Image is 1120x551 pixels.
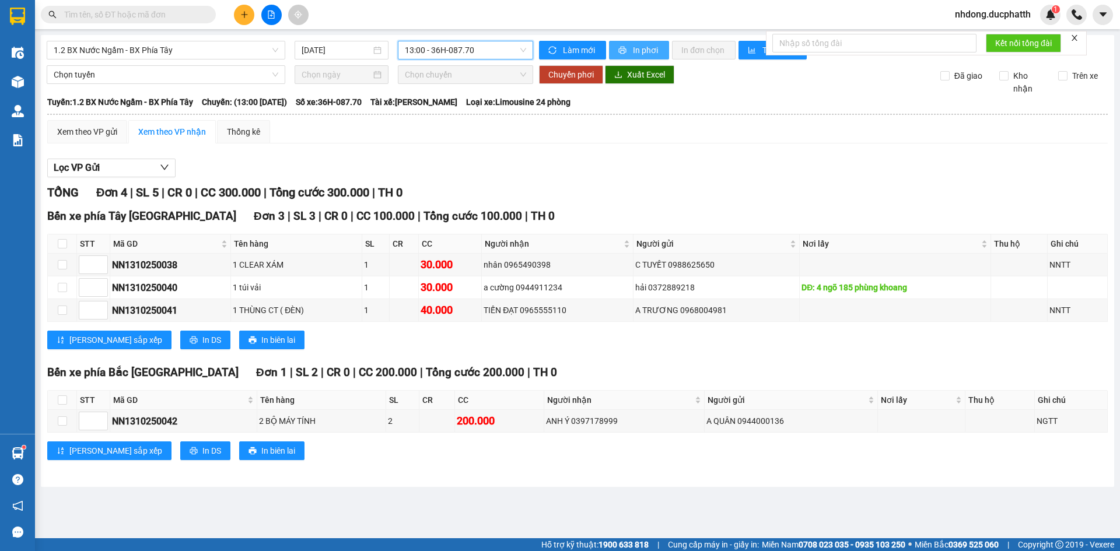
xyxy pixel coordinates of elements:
span: | [162,185,164,199]
div: 1 [364,281,387,294]
img: logo-vxr [10,8,25,25]
div: NN1310250041 [112,303,229,318]
span: message [12,527,23,538]
span: Đã giao [950,69,987,82]
th: Tên hàng [231,234,362,254]
th: STT [77,234,110,254]
img: warehouse-icon [12,47,24,59]
div: ANH Ý 0397178999 [546,415,702,427]
div: 1 CLEAR XÁM [233,258,360,271]
div: 2 [388,415,417,427]
button: Lọc VP Gửi [47,159,176,177]
button: aim [288,5,309,25]
th: Tên hàng [257,391,386,410]
span: Tài xế: [PERSON_NAME] [370,96,457,108]
span: Mã GD [113,394,245,406]
span: Đơn 4 [96,185,127,199]
th: Ghi chú [1048,234,1108,254]
span: | [351,209,353,223]
th: Thu hộ [965,391,1035,410]
span: TH 0 [531,209,555,223]
span: Tổng cước 200.000 [426,366,524,379]
span: Người nhận [485,237,621,250]
button: Kết nối tổng đài [986,34,1061,52]
span: question-circle [12,474,23,485]
span: Bến xe phía Bắc [GEOGRAPHIC_DATA] [47,366,239,379]
span: Làm mới [563,44,597,57]
div: 1 THÙNG CT ( ĐÈN) [233,304,360,317]
span: [PERSON_NAME] sắp xếp [69,334,162,346]
div: 1 [364,304,387,317]
button: bar-chartThống kê [738,41,807,59]
span: | [1007,538,1009,551]
span: In DS [202,334,221,346]
div: 30.000 [421,279,480,296]
span: file-add [267,10,275,19]
strong: 0708 023 035 - 0935 103 250 [799,540,905,549]
button: printerIn DS [180,441,230,460]
span: SL 5 [136,185,159,199]
span: CC 200.000 [359,366,417,379]
span: printer [249,447,257,456]
span: CR 0 [167,185,192,199]
span: In DS [202,444,221,457]
span: search [48,10,57,19]
span: plus [240,10,249,19]
div: 2 BỘ MÁY TÍNH [259,415,383,427]
button: downloadXuất Excel [605,65,674,84]
span: printer [190,447,198,456]
input: Nhập số tổng đài [772,34,977,52]
div: C TUYẾT 0988625650 [635,258,797,271]
th: CC [455,391,544,410]
b: Tuyến: 1.2 BX Nước Ngầm - BX Phía Tây [47,97,193,107]
button: plus [234,5,254,25]
span: Số xe: 36H-087.70 [296,96,362,108]
th: CC [419,234,482,254]
span: | [525,209,528,223]
th: SL [386,391,419,410]
span: printer [190,336,198,345]
th: Ghi chú [1035,391,1108,410]
span: Chuyến: (13:00 [DATE]) [202,96,287,108]
span: 1 [1053,5,1058,13]
span: CR 0 [324,209,348,223]
span: Miền Bắc [915,538,999,551]
span: Loại xe: Limousine 24 phòng [466,96,570,108]
div: NN1310250042 [112,414,255,429]
span: Chọn chuyến [405,66,526,83]
span: Chọn tuyến [54,66,278,83]
span: Đơn 1 [256,366,287,379]
sup: 1 [1052,5,1060,13]
span: copyright [1055,541,1063,549]
span: CC 100.000 [356,209,415,223]
span: TỔNG [47,185,79,199]
sup: 1 [22,445,26,449]
div: hải 0372889218 [635,281,797,294]
th: SL [362,234,390,254]
span: | [527,366,530,379]
div: Xem theo VP nhận [138,125,206,138]
span: printer [249,336,257,345]
button: printerIn phơi [609,41,669,59]
input: Chọn ngày [302,68,371,81]
span: ⚪️ [908,542,912,547]
td: NN1310250038 [110,254,231,276]
img: icon-new-feature [1045,9,1056,20]
div: DĐ: 4 ngõ 185 phùng khoang [801,281,988,294]
span: Kho nhận [1009,69,1049,95]
span: SL 2 [296,366,318,379]
strong: 1900 633 818 [598,540,649,549]
div: 1 [364,258,387,271]
div: TIẾN ĐẠT 0965555110 [484,304,631,317]
span: Trên xe [1067,69,1102,82]
span: aim [294,10,302,19]
span: | [353,366,356,379]
span: SL 3 [293,209,316,223]
div: 1 túi vải [233,281,360,294]
strong: 0369 525 060 [949,540,999,549]
img: phone-icon [1072,9,1082,20]
span: TH 0 [533,366,557,379]
span: Cung cấp máy in - giấy in: [668,538,759,551]
button: printerIn biên lai [239,441,304,460]
span: | [372,185,375,199]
